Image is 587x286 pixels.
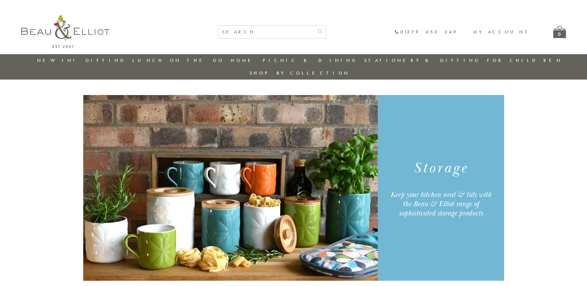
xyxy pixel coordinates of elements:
div: Keep your kitchen neat & tidy with the Beau & Elliot range of sophisticated storage products [385,190,496,218]
a: Home [231,57,256,63]
a: Gifting [85,57,126,63]
a: Lunch On The Go [132,57,224,63]
a: Shop by collection [250,70,350,76]
a: Stationery & Gifting [364,57,480,63]
a: 01279 653 249 [394,29,458,35]
h1: Storage [385,159,496,178]
img: logo [21,15,110,48]
a: New in! [37,57,79,63]
a: My account [473,29,532,35]
a: Picnic & Dining [263,57,357,63]
input: SEARCH [218,26,314,38]
a: For Children [487,57,562,63]
a: 0 [553,26,566,38]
